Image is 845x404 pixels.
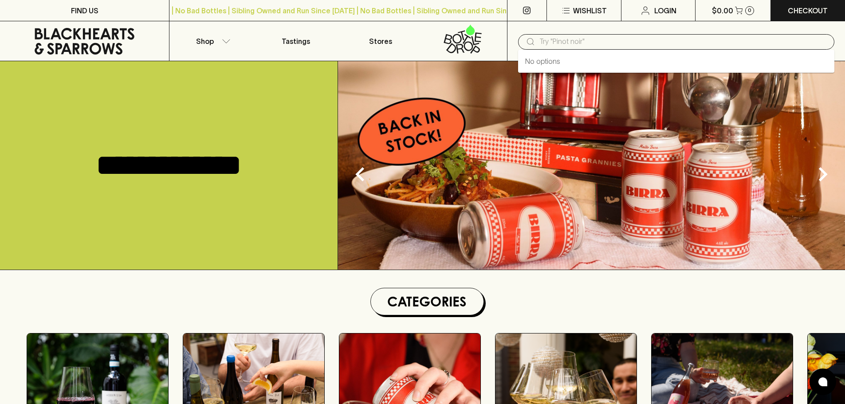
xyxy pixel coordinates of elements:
p: FIND US [71,5,98,16]
a: Tastings [254,21,338,61]
input: Try "Pinot noir" [539,35,827,49]
p: $0.00 [712,5,733,16]
img: bubble-icon [818,377,827,386]
p: Wishlist [573,5,607,16]
p: Shop [196,36,214,47]
p: Login [654,5,676,16]
p: Checkout [788,5,828,16]
button: Next [805,157,841,192]
p: Tastings [282,36,310,47]
p: 0 [748,8,751,13]
img: optimise [338,61,845,270]
button: Shop [169,21,254,61]
h1: Categories [374,292,480,311]
button: Previous [342,157,378,192]
div: No options [518,50,834,73]
p: Stores [369,36,392,47]
a: Stores [338,21,423,61]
